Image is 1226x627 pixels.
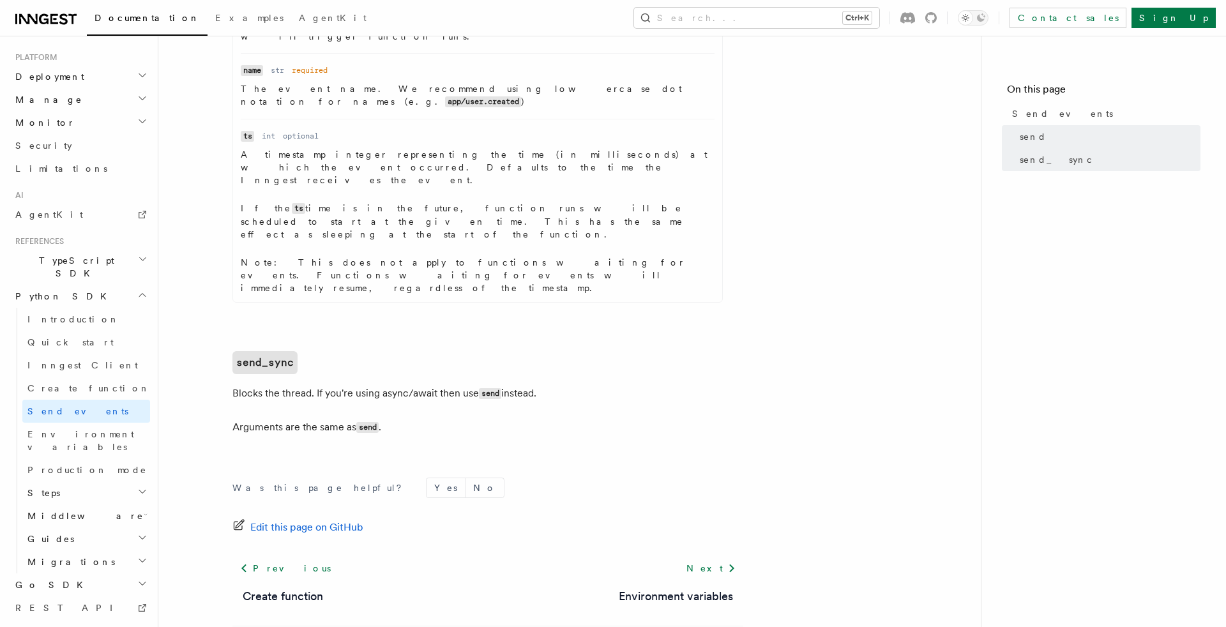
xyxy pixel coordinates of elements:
[22,331,150,354] a: Quick start
[232,481,411,494] p: Was this page helpful?
[271,65,284,75] dd: str
[1007,102,1200,125] a: Send events
[843,11,872,24] kbd: Ctrl+K
[10,578,91,591] span: Go SDK
[22,354,150,377] a: Inngest Client
[10,52,57,63] span: Platform
[241,131,254,142] code: ts
[22,527,150,550] button: Guides
[208,4,291,34] a: Examples
[10,190,24,200] span: AI
[232,518,363,536] a: Edit this page on GitHub
[1010,8,1126,28] a: Contact sales
[10,70,84,83] span: Deployment
[22,400,150,423] a: Send events
[10,236,64,246] span: References
[10,308,150,573] div: Python SDK
[243,587,323,605] a: Create function
[241,65,263,76] code: name
[10,88,150,111] button: Manage
[1015,148,1200,171] a: send_sync
[679,557,743,580] a: Next
[10,285,150,308] button: Python SDK
[27,360,138,370] span: Inngest Client
[241,256,715,294] p: Note: This does not apply to functions waiting for events. Functions waiting for events will imme...
[10,203,150,226] a: AgentKit
[356,422,379,433] code: send
[27,429,134,452] span: Environment variables
[10,111,150,134] button: Monitor
[22,504,150,527] button: Middleware
[232,384,743,403] p: Blocks the thread. If you're using async/await then use instead.
[1012,107,1113,120] span: Send events
[22,423,150,458] a: Environment variables
[619,587,733,605] a: Environment variables
[241,148,715,186] p: A timestamp integer representing the time (in milliseconds) at which the event occurred. Defaults...
[22,481,150,504] button: Steps
[232,557,338,580] a: Previous
[27,406,128,416] span: Send events
[215,13,284,23] span: Examples
[634,8,879,28] button: Search...Ctrl+K
[445,96,521,107] code: app/user.created
[15,603,124,613] span: REST API
[15,209,83,220] span: AgentKit
[241,82,715,109] p: The event name. We recommend using lowercase dot notation for names (e.g. )
[10,157,150,180] a: Limitations
[241,202,715,241] p: If the time is in the future, function runs will be scheduled to start at the given time. This ha...
[232,351,298,374] a: send_sync
[22,510,144,522] span: Middleware
[22,555,115,568] span: Migrations
[87,4,208,36] a: Documentation
[10,290,114,303] span: Python SDK
[10,596,150,619] a: REST API
[10,254,138,280] span: TypeScript SDK
[1020,130,1047,143] span: send
[22,377,150,400] a: Create function
[27,465,147,475] span: Production mode
[27,337,114,347] span: Quick start
[10,93,82,106] span: Manage
[22,487,60,499] span: Steps
[22,308,150,331] a: Introduction
[22,458,150,481] a: Production mode
[15,140,72,151] span: Security
[1007,82,1200,102] h4: On this page
[232,418,743,437] p: Arguments are the same as .
[22,550,150,573] button: Migrations
[10,134,150,157] a: Security
[479,388,501,399] code: send
[1015,125,1200,148] a: send
[10,116,75,129] span: Monitor
[299,13,367,23] span: AgentKit
[1020,153,1094,166] span: send_sync
[15,163,107,174] span: Limitations
[262,131,275,141] dd: int
[292,65,328,75] dd: required
[291,4,374,34] a: AgentKit
[958,10,988,26] button: Toggle dark mode
[283,131,319,141] dd: optional
[250,518,363,536] span: Edit this page on GitHub
[1131,8,1216,28] a: Sign Up
[465,478,504,497] button: No
[10,65,150,88] button: Deployment
[292,203,305,214] code: ts
[10,249,150,285] button: TypeScript SDK
[427,478,465,497] button: Yes
[22,533,74,545] span: Guides
[27,314,119,324] span: Introduction
[95,13,200,23] span: Documentation
[27,383,150,393] span: Create function
[10,573,150,596] button: Go SDK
